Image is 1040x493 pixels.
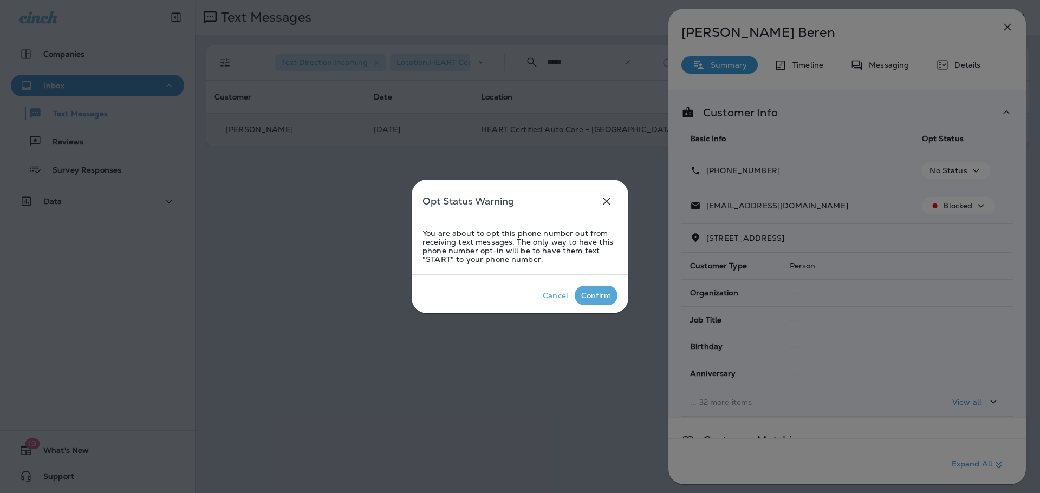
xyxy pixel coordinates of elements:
p: You are about to opt this phone number out from receiving text messages. The only way to have thi... [422,229,617,264]
button: close [596,190,617,212]
h5: Opt Status Warning [422,193,514,210]
button: Confirm [575,286,617,305]
div: Confirm [581,291,611,300]
div: Cancel [543,291,568,300]
button: Cancel [536,286,575,305]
